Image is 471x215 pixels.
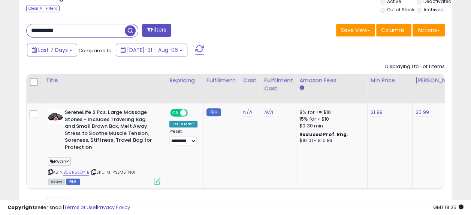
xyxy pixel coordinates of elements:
a: N/A [243,109,252,116]
div: Displaying 1 to 1 of 1 items [385,63,445,70]
div: Fulfillment [206,77,237,85]
small: FBM [206,108,221,116]
div: Repricing [169,77,200,85]
div: Preset: [169,129,197,146]
a: N/A [264,109,273,116]
a: Terms of Use [64,204,96,211]
b: Reduced Prof. Rng. [299,131,348,138]
div: Set To Max * [169,121,197,127]
div: Clear All Filters [26,5,60,12]
span: [DATE]-31 - Aug-06 [127,46,178,54]
span: Compared to: [78,47,113,54]
span: ON [171,110,180,116]
div: Fulfillment Cost [264,77,293,92]
button: Last 7 Days [27,44,77,56]
div: $0.30 min [299,123,362,129]
div: Min Price [371,77,409,85]
span: Columns [381,26,405,34]
button: Filters [142,24,171,37]
button: Save View [336,24,375,36]
a: 25.99 [416,109,429,116]
div: 8% for <= $10 [299,109,362,116]
span: FBM [66,179,80,185]
button: Actions [413,24,445,36]
button: [DATE]-31 - Aug-06 [116,44,187,56]
a: Privacy Policy [97,204,130,211]
div: [PERSON_NAME] [416,77,460,85]
div: Amazon Fees [299,77,364,85]
span: 2025-08-14 18:25 GMT [433,204,464,211]
span: | SKU: M-PSLMSTN01 [90,169,135,175]
span: OFF [187,110,199,116]
small: Amazon Fees. [299,85,304,91]
div: ASIN: [48,109,160,184]
div: 15% for > $10 [299,116,362,123]
a: B09R5SQY1B [63,169,89,176]
div: $10.01 - $10.83 [299,138,362,144]
span: Show: entries [32,200,86,207]
span: All listings currently available for purchase on Amazon [48,179,65,185]
span: Last 7 Days [38,46,68,54]
label: Out of Stock [387,6,414,13]
b: SereneLife 2 Pcs. Large Massage Stones - Includes Traveling Bag and Small Brown Box, Melt Away St... [65,109,156,153]
div: Title [46,77,163,85]
strong: Copyright [7,204,35,211]
label: Archived [423,6,444,13]
button: Columns [376,24,411,36]
a: 21.99 [371,109,383,116]
div: Cost [243,77,258,85]
img: 31cG7PtOhbL._SL40_.jpg [48,109,63,124]
div: seller snap | | [7,204,130,211]
span: RyanP [48,157,71,166]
